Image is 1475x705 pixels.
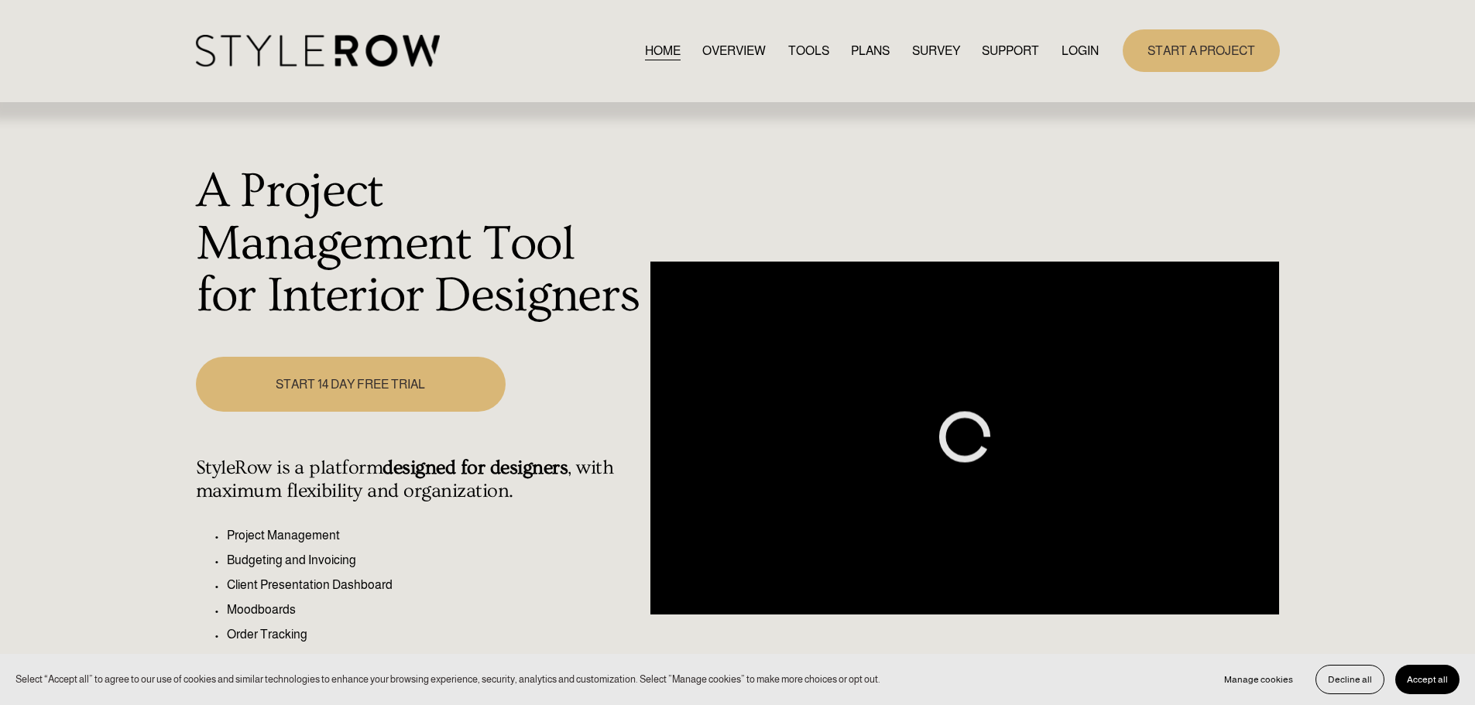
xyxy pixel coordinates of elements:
[196,457,643,503] h4: StyleRow is a platform , with maximum flexibility and organization.
[788,40,829,61] a: TOOLS
[645,40,681,61] a: HOME
[982,42,1039,60] span: SUPPORT
[196,166,643,323] h1: A Project Management Tool for Interior Designers
[382,457,568,479] strong: designed for designers
[851,40,890,61] a: PLANS
[982,40,1039,61] a: folder dropdown
[912,40,960,61] a: SURVEY
[15,672,880,686] p: Select “Accept all” to agree to our use of cookies and similar technologies to enhance your brows...
[227,601,643,619] p: Moodboards
[227,625,643,644] p: Order Tracking
[227,526,643,545] p: Project Management
[227,576,643,594] p: Client Presentation Dashboard
[196,357,506,412] a: START 14 DAY FREE TRIAL
[1328,674,1372,685] span: Decline all
[1062,40,1099,61] a: LOGIN
[1224,674,1293,685] span: Manage cookies
[227,551,643,570] p: Budgeting and Invoicing
[1395,665,1460,694] button: Accept all
[1213,665,1305,694] button: Manage cookies
[196,35,440,67] img: StyleRow
[702,40,766,61] a: OVERVIEW
[1315,665,1384,694] button: Decline all
[1407,674,1448,685] span: Accept all
[1123,29,1280,72] a: START A PROJECT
